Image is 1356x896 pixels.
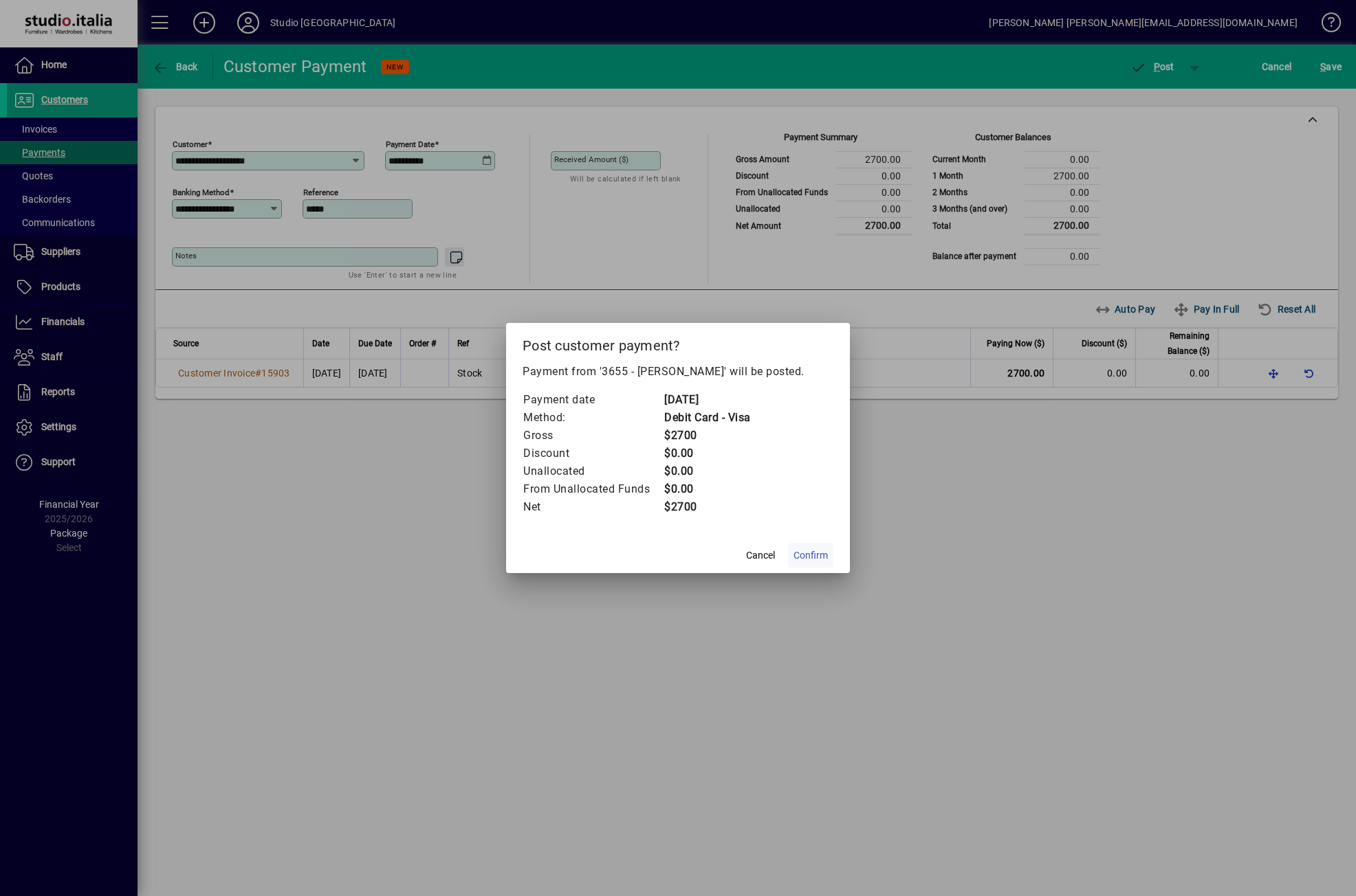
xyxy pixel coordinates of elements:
[794,548,828,563] span: Confirm
[739,543,783,568] button: Cancel
[664,409,751,427] td: Debit Card - Visa
[664,480,751,498] td: $0.00
[664,498,751,516] td: $2700
[664,427,751,445] td: $2700
[523,409,664,427] td: Method:
[523,391,664,409] td: Payment date
[523,480,664,498] td: From Unallocated Funds
[523,427,664,445] td: Gross
[664,445,751,462] td: $0.00
[788,543,833,568] button: Confirm
[523,363,833,380] p: Payment from '3655 - [PERSON_NAME]' will be posted.
[746,548,775,563] span: Cancel
[523,462,664,480] td: Unallocated
[664,462,751,480] td: $0.00
[506,323,850,363] h2: Post customer payment?
[523,498,664,516] td: Net
[664,391,751,409] td: [DATE]
[523,445,664,462] td: Discount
